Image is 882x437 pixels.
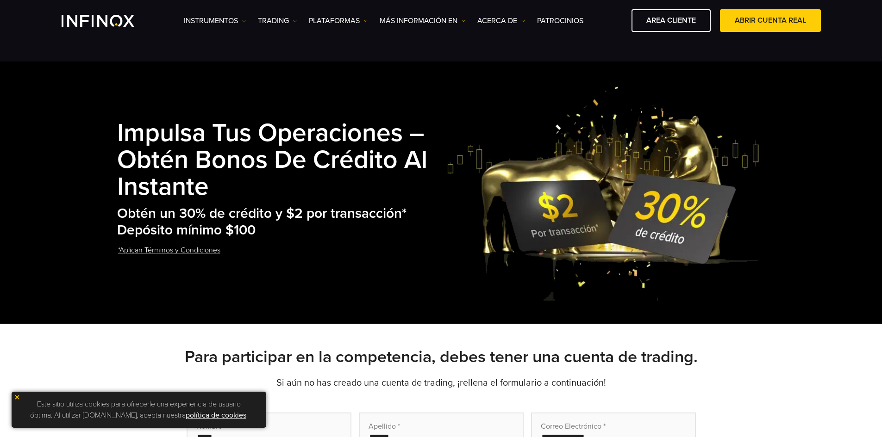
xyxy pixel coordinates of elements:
[117,205,447,239] h2: Obtén un 30% de crédito y $2 por transacción* Depósito mínimo $100
[14,394,20,400] img: yellow close icon
[720,9,821,32] a: ABRIR CUENTA REAL
[16,396,262,423] p: Este sitio utiliza cookies para ofrecerle una experiencia de usuario óptima. Al utilizar [DOMAIN_...
[380,15,466,26] a: Más información en
[537,15,583,26] a: Patrocinios
[477,15,525,26] a: ACERCA DE
[309,15,368,26] a: PLATAFORMAS
[184,15,246,26] a: Instrumentos
[185,347,698,367] strong: Para participar en la competencia, debes tener una cuenta de trading.
[62,15,156,27] a: INFINOX Logo
[117,118,427,202] strong: Impulsa tus Operaciones – Obtén Bonos de Crédito al Instante
[632,9,711,32] a: AREA CLIENTE
[117,239,221,262] a: *Aplican Términos y Condiciones
[117,376,765,389] p: Si aún no has creado una cuenta de trading, ¡rellena el formulario a continuación!
[186,411,246,420] a: política de cookies
[258,15,297,26] a: TRADING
